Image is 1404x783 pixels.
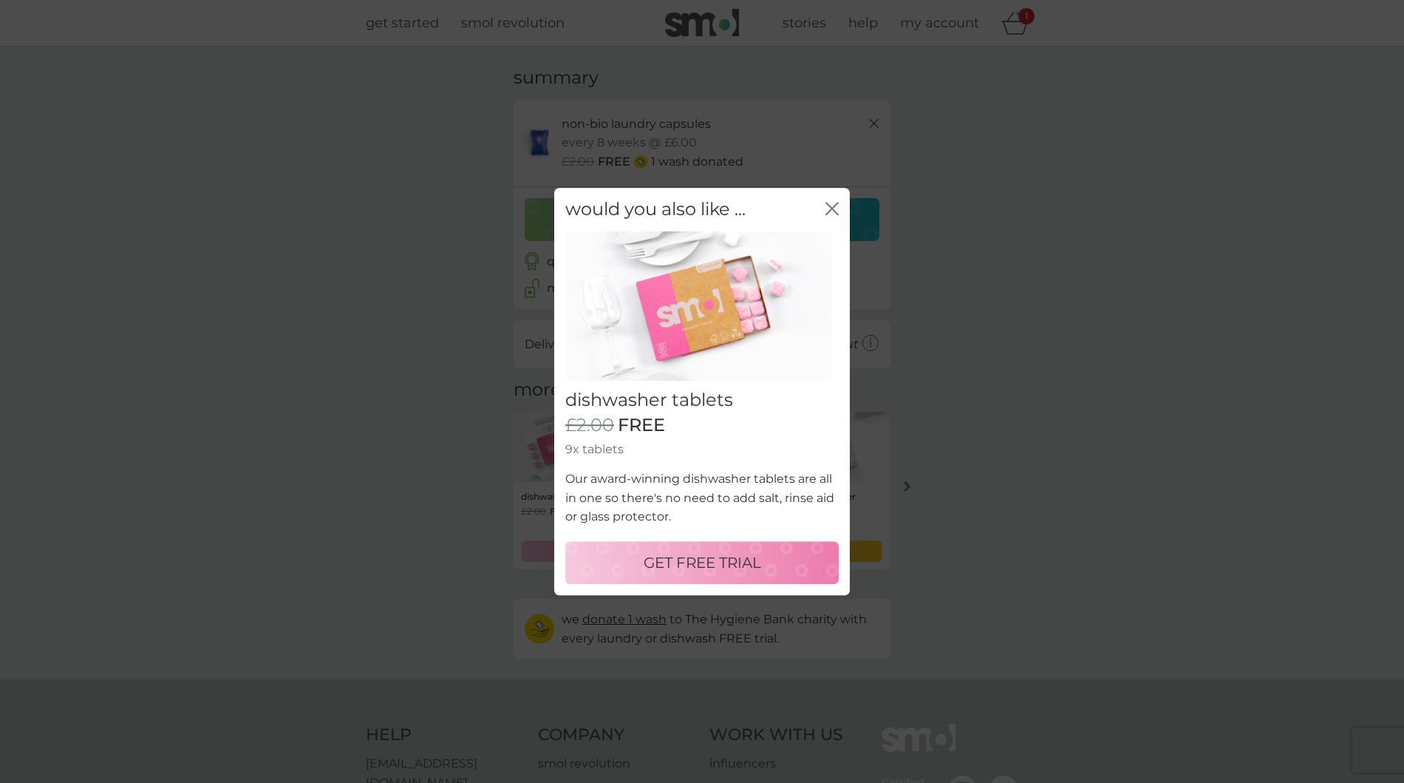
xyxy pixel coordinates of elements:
[618,415,665,436] span: FREE
[565,415,614,436] span: £2.00
[825,202,839,217] button: close
[565,390,839,411] h2: dishwasher tablets
[565,470,839,526] p: Our award-winning dishwasher tablets are all in one so there's no need to add salt, rinse aid or ...
[565,199,746,220] h2: would you also like ...
[565,440,839,459] p: 9x tablets
[644,551,761,574] p: GET FREE TRIAL
[565,541,839,584] button: GET FREE TRIAL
